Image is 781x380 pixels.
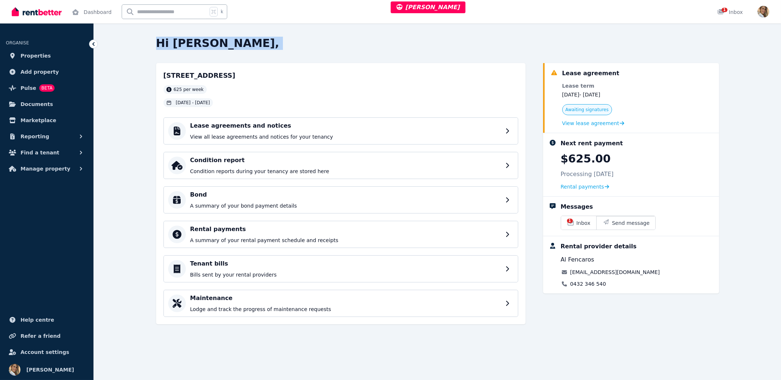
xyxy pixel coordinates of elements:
[221,9,223,15] span: k
[39,84,55,92] span: BETA
[576,219,590,227] span: Inbox
[163,70,236,81] h2: [STREET_ADDRESS]
[9,364,21,376] img: Jodie Cartmer
[596,216,656,230] button: Send message
[190,237,501,244] p: A summary of your rental payment schedule and receipts
[6,65,88,79] a: Add property
[6,48,88,63] a: Properties
[758,6,769,18] img: Jodie Cartmer
[21,332,60,340] span: Refer a friend
[21,164,70,173] span: Manage property
[570,280,606,288] a: 0432 346 540
[190,294,501,303] h4: Maintenance
[190,202,501,209] p: A summary of your bond payment details
[561,170,614,179] p: Processing [DATE]
[190,121,501,130] h4: Lease agreements and notices
[562,120,625,127] a: View lease agreement
[561,139,623,148] div: Next rent payment
[190,306,501,313] p: Lodge and track the progress of maintenance requests
[21,348,69,357] span: Account settings
[6,129,88,144] button: Reporting
[190,133,501,140] p: View all lease agreements and notices for your tenancy
[570,268,660,276] a: [EMAIL_ADDRESS][DOMAIN_NAME]
[6,81,88,95] a: PulseBETA
[562,91,625,98] dd: [DATE] - [DATE]
[21,315,54,324] span: Help centre
[176,100,210,106] span: [DATE] - [DATE]
[190,259,501,268] h4: Tenant bills
[562,120,619,127] span: View lease agreement
[156,37,719,50] h2: Hi [PERSON_NAME],
[6,345,88,359] a: Account settings
[190,156,501,165] h4: Condition report
[397,4,460,11] span: [PERSON_NAME]
[6,145,88,160] button: Find a tenant
[190,168,501,175] p: Condition reports during your tenancy are stored here
[190,271,501,278] p: Bills sent by your rental providers
[717,8,743,16] div: Inbox
[26,365,74,374] span: [PERSON_NAME]
[722,8,727,12] span: 1
[190,190,501,199] h4: Bond
[567,219,573,223] span: 1
[21,67,59,76] span: Add property
[6,40,29,45] span: ORGANISE
[6,329,88,343] a: Refer a friend
[21,116,56,125] span: Marketplace
[561,255,594,264] span: Al Fencaros
[562,69,619,78] div: Lease agreement
[21,51,51,60] span: Properties
[21,132,49,141] span: Reporting
[562,82,625,89] dt: Lease term
[6,313,88,327] a: Help centre
[561,202,593,211] div: Messages
[190,225,501,234] h4: Rental payments
[561,242,637,251] div: Rental provider details
[566,107,609,113] span: Awaiting signatures
[612,219,650,227] span: Send message
[174,87,204,92] span: 625 per week
[6,113,88,128] a: Marketplace
[6,161,88,176] button: Manage property
[21,100,53,109] span: Documents
[561,152,611,165] p: $625.00
[6,97,88,112] a: Documents
[561,183,604,190] span: Rental payments
[561,216,596,230] a: 1Inbox
[21,84,36,92] span: Pulse
[12,6,62,17] img: RentBetter
[21,148,59,157] span: Find a tenant
[561,183,609,190] a: Rental payments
